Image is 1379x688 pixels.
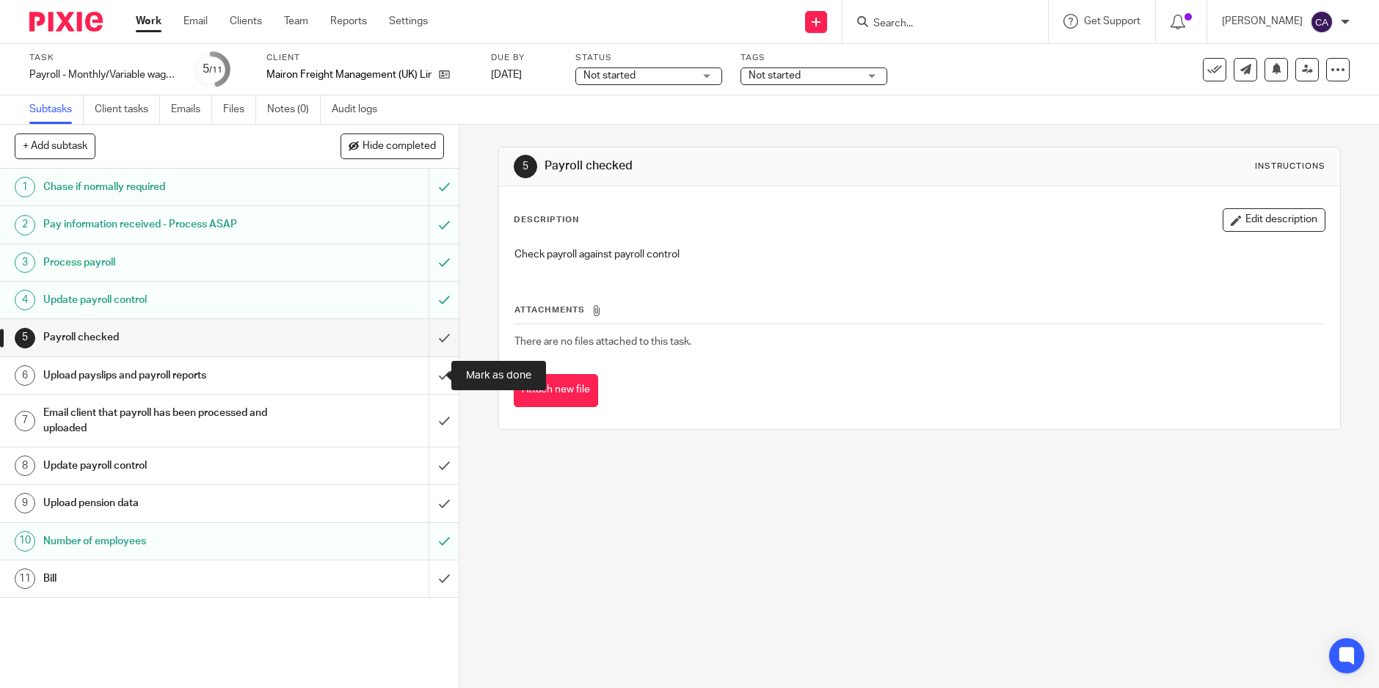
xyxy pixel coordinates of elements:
a: Emails [171,95,212,124]
a: Team [284,14,308,29]
input: Search [872,18,1004,31]
h1: Chase if normally required [43,176,291,198]
h1: Bill [43,568,291,590]
div: 9 [15,493,35,513]
p: [PERSON_NAME] [1222,14,1303,29]
span: Hide completed [363,141,436,153]
h1: Payroll checked [43,326,291,348]
div: 1 [15,177,35,197]
h1: Update payroll control [43,289,291,311]
div: Payroll - Monthly/Variable wages/Pension [29,67,176,82]
div: 5 [203,61,222,78]
button: Attach new file [514,374,598,407]
div: 8 [15,455,35,476]
div: 2 [15,215,35,235]
button: Edit description [1223,208,1325,232]
span: There are no files attached to this task. [514,337,691,347]
label: Task [29,52,176,64]
div: 10 [15,531,35,552]
h1: Payroll checked [545,158,950,174]
span: [DATE] [491,70,522,80]
a: Files [223,95,256,124]
div: 7 [15,411,35,431]
label: Status [575,52,722,64]
h1: Number of employees [43,530,291,552]
label: Due by [491,52,557,64]
div: 5 [15,328,35,348]
a: Clients [230,14,262,29]
a: Settings [389,14,428,29]
h1: Upload pension data [43,492,291,514]
div: 11 [15,568,35,589]
img: Pixie [29,12,103,32]
small: /11 [209,66,222,74]
label: Tags [741,52,887,64]
h1: Pay information received - Process ASAP [43,213,291,235]
h1: Upload payslips and payroll reports [43,365,291,387]
span: Attachments [514,306,585,314]
p: Check payroll against payroll control [514,247,1325,262]
div: 6 [15,365,35,386]
h1: Process payroll [43,252,291,274]
div: 4 [15,290,35,310]
p: Description [514,214,579,226]
div: 5 [514,155,537,178]
button: + Add subtask [15,133,95,158]
span: Not started [749,70,801,81]
span: Not started [583,70,636,81]
p: Mairon Freight Management (UK) Limited [266,67,432,82]
a: Client tasks [95,95,160,124]
a: Subtasks [29,95,84,124]
span: Get Support [1084,16,1140,26]
img: svg%3E [1310,10,1333,34]
h1: Email client that payroll has been processed and uploaded [43,402,291,439]
h1: Update payroll control [43,455,291,477]
a: Reports [330,14,367,29]
label: Client [266,52,473,64]
a: Work [136,14,161,29]
div: Instructions [1255,161,1325,172]
a: Audit logs [332,95,388,124]
a: Email [183,14,208,29]
a: Notes (0) [267,95,321,124]
div: 3 [15,252,35,273]
button: Hide completed [341,133,444,158]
